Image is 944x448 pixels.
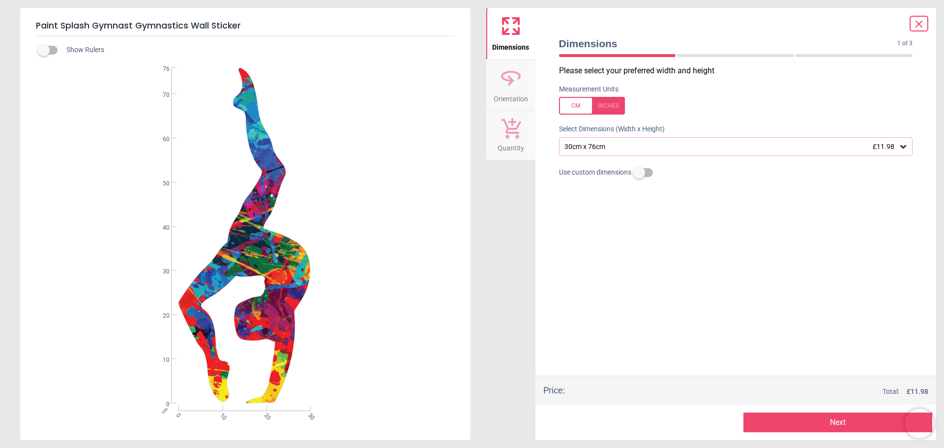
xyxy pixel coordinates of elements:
span: Orientation [494,90,528,104]
span: 40 [151,224,170,232]
button: Orientation [486,60,535,111]
span: 20 [151,312,170,320]
span: 76 [151,65,170,73]
span: 30 [151,268,170,276]
span: 10 [151,356,170,364]
span: Dimensions [559,36,898,51]
button: Quantity [486,111,535,160]
h5: Paint Splash Gymnast Gymnastics Wall Sticker [36,16,455,36]
span: 30 [306,412,312,418]
div: Total: [580,387,929,397]
label: Measurement Units [559,85,619,94]
label: Select Dimensions (Width x Height) [551,124,665,134]
div: Price : [543,384,565,396]
button: Dimensions [486,8,535,59]
span: cm [160,406,169,415]
span: 1 of 3 [897,39,913,48]
span: 0 [174,412,180,418]
span: 50 [151,179,170,188]
div: Show Rulers [44,44,471,56]
span: Dimensions [492,38,529,53]
span: 60 [151,135,170,144]
span: £11.98 [873,143,894,150]
iframe: Brevo live chat [905,409,934,438]
span: 0 [151,400,170,409]
span: 70 [151,91,170,99]
div: 30cm x 76cm [563,143,899,151]
span: 10 [218,412,224,418]
p: Please select your preferred width and height [559,65,921,76]
span: £ [907,387,928,397]
span: 11.98 [911,388,928,395]
span: Quantity [498,139,524,153]
button: Next [743,413,932,432]
span: Use custom dimensions [559,168,631,178]
span: 20 [262,412,268,418]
